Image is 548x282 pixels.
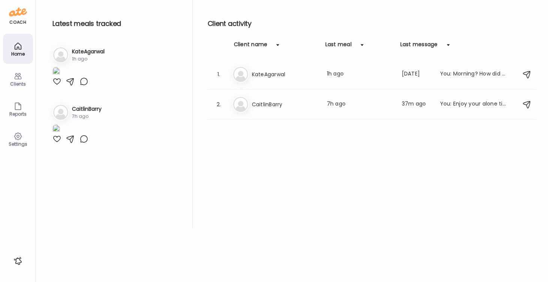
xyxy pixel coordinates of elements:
img: bg-avatar-default.svg [53,47,68,62]
h3: CaitlinBarry [252,100,318,109]
div: Last message [400,41,438,53]
div: 1h ago [327,70,393,79]
h2: Client activity [208,18,536,29]
div: Last meal [325,41,352,53]
div: You: Morning? How did the weekend go? [440,70,506,79]
img: ate [9,6,27,18]
div: Home [4,51,31,56]
img: images%2FApNfR3koveOr0o4RHE7uAU2bAf22%2FREUpGNAC89jGVdR32AiP%2FV8KnR4yv7ZpIBPfemsxO_1080 [52,124,60,134]
h3: KateAgarwal [252,70,318,79]
div: 1h ago [72,56,105,62]
div: [DATE] [402,70,431,79]
img: bg-avatar-default.svg [53,105,68,120]
img: bg-avatar-default.svg [233,67,248,82]
h2: Latest meals tracked [52,18,180,29]
div: coach [9,19,26,26]
div: 1. [214,70,223,79]
div: Settings [4,142,31,146]
div: Reports [4,112,31,116]
img: images%2FBSFQB00j0rOawWNVf4SvQtxQl562%2FUY0E1oUojDynyh86paAc%2F6NRgpwSijdzEiqJy11Yj_1080 [52,67,60,77]
h3: CaitlinBarry [72,105,102,113]
div: Client name [234,41,268,53]
img: bg-avatar-default.svg [233,97,248,112]
h3: KateAgarwal [72,48,105,56]
div: Clients [4,81,31,86]
div: 7h ago [327,100,393,109]
div: 2. [214,100,223,109]
div: 37m ago [402,100,431,109]
div: 7h ago [72,113,102,120]
div: You: Enjoy your alone time 🤗 [440,100,506,109]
